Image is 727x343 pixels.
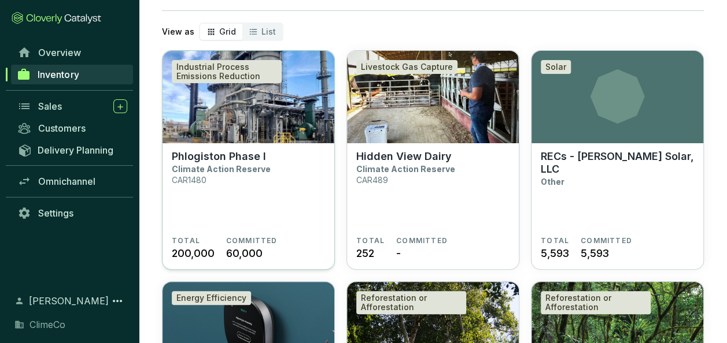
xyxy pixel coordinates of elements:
[29,318,65,331] span: ClimeCo
[541,60,571,74] div: Solar
[356,291,466,314] div: Reforestation or Afforestation
[38,207,73,219] span: Settings
[162,50,335,270] a: Phlogiston Phase IIndustrial Process Emissions ReductionPhlogiston Phase IClimate Action ReserveC...
[541,291,651,314] div: Reforestation or Afforestation
[541,245,569,261] span: 5,593
[38,122,86,134] span: Customers
[347,51,519,143] img: Hidden View Dairy
[226,236,278,245] span: COMMITTED
[172,60,282,83] div: Industrial Process Emissions Reduction
[531,50,704,270] a: SolarRECs - [PERSON_NAME] Solar, LLCOtherTOTAL5,593COMMITTED5,593
[356,175,388,185] p: CAR489
[261,27,276,36] span: List
[581,236,632,245] span: COMMITTED
[12,43,133,62] a: Overview
[356,164,455,174] p: Climate Action Reserve
[12,140,133,159] a: Delivery Planning
[162,26,194,38] p: View as
[541,177,564,187] p: Other
[356,150,452,163] p: Hidden View Dairy
[38,144,113,156] span: Delivery Planning
[356,245,374,261] span: 252
[12,171,133,191] a: Omnichannel
[38,47,81,58] span: Overview
[172,245,215,261] span: 200,000
[219,27,236,36] span: Grid
[396,245,401,261] span: -
[172,236,200,245] span: TOTAL
[38,100,62,112] span: Sales
[11,65,133,84] a: Inventory
[38,69,79,80] span: Inventory
[346,50,519,270] a: Hidden View DairyLivestock Gas CaptureHidden View DairyClimate Action ReserveCAR489TOTAL252COMMIT...
[12,203,133,223] a: Settings
[541,150,694,176] p: RECs - [PERSON_NAME] Solar, LLC
[29,294,109,308] span: [PERSON_NAME]
[172,150,266,163] p: Phlogiston Phase I
[12,96,133,116] a: Sales
[172,164,271,174] p: Climate Action Reserve
[581,245,609,261] span: 5,593
[226,245,263,261] span: 60,000
[172,175,206,185] p: CAR1480
[12,118,133,138] a: Customers
[356,236,385,245] span: TOTAL
[163,51,334,143] img: Phlogiston Phase I
[199,23,283,41] div: segmented control
[396,236,448,245] span: COMMITTED
[356,60,457,74] div: Livestock Gas Capture
[38,176,95,187] span: Omnichannel
[172,291,251,305] div: Energy Efficiency
[541,236,569,245] span: TOTAL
